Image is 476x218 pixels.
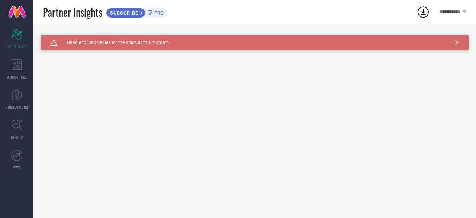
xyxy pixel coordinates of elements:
span: SUGGESTIONS [6,104,28,110]
div: Unable to load filters at this moment. Please try later. [41,35,469,41]
span: PRO [152,10,164,16]
span: Unable to load values for the filters at this moment. [58,40,170,45]
span: FWD [13,165,20,170]
span: Partner Insights [43,4,102,20]
span: SCORECARDS [6,44,28,50]
span: WORKSPACE [7,74,27,80]
span: TRENDS [10,135,23,140]
div: Open download list [416,5,430,19]
a: SUBSCRIBEPRO [106,6,167,18]
span: SUBSCRIBE [106,10,140,16]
